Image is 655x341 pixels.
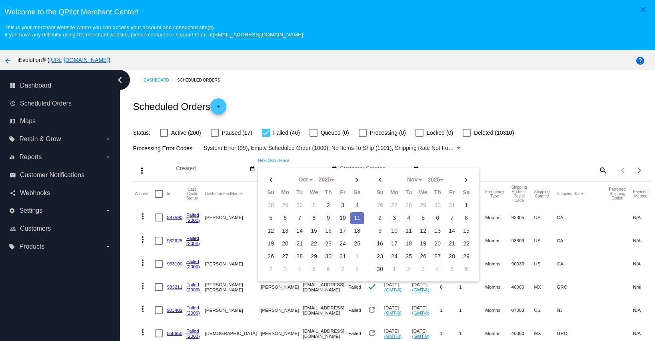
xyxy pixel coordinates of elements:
[315,177,335,183] div: 2025
[10,79,111,92] a: dashboard Dashboard
[186,235,199,241] a: Failed
[534,189,550,198] button: Change sorting for ShippingCountry
[176,166,248,172] input: Created
[384,310,401,315] a: (GMT-8)
[534,275,557,299] mat-cell: MX
[9,207,15,214] i: settings
[367,282,377,291] mat-icon: check
[19,136,61,143] span: Retain & Grow
[10,190,16,196] i: share
[20,225,51,232] span: Customers
[137,166,147,175] mat-icon: more_vert
[459,275,485,299] mat-cell: 1
[534,229,557,252] mat-cell: US
[213,32,303,38] a: [EMAIL_ADDRESS][DOMAIN_NAME]
[440,275,459,299] mat-cell: 0
[204,143,462,153] mat-select: Filter by Processing Error Codes
[384,333,401,339] a: (GMT-8)
[10,225,16,232] i: people_outline
[19,207,42,214] span: Settings
[205,275,261,299] mat-cell: [PERSON_NAME] [PERSON_NAME]
[557,191,583,196] button: Change sorting for ShippingState
[534,206,557,229] mat-cell: US
[557,275,609,299] mat-cell: GRO
[133,145,194,152] span: Processing Error Codes:
[261,299,303,322] mat-cell: [PERSON_NAME]
[609,187,626,200] button: Change sorting for PreferredShippingOption
[557,299,609,322] mat-cell: NJ
[205,206,261,229] mat-cell: [PERSON_NAME]
[18,57,110,63] span: iEvolution® ( )
[485,206,511,229] mat-cell: Months
[424,177,444,183] div: 2025
[138,304,148,314] mat-icon: more_vert
[105,136,111,142] i: arrow_drop_down
[557,229,609,252] mat-cell: CA
[9,154,15,160] i: equalizer
[138,327,148,337] mat-icon: more_vert
[273,128,300,138] span: Failed (46)
[167,284,182,289] a: 933211
[511,275,534,299] mat-cell: 40000
[557,206,609,229] mat-cell: CA
[384,299,412,322] mat-cell: [DATE]
[4,24,303,38] small: This is your merchant website where you can access your account and connected site(s). If you hav...
[186,212,199,217] a: Failed
[631,162,647,178] button: Next page
[133,130,150,136] span: Status:
[348,331,361,336] span: Failed
[177,74,227,86] a: Scheduled Orders
[511,252,534,275] mat-cell: 90033
[186,259,199,264] a: Failed
[598,164,607,176] mat-icon: search
[511,229,534,252] mat-cell: 93309
[485,252,511,275] mat-cell: Months
[19,243,44,250] span: Products
[138,281,148,291] mat-icon: more_vert
[293,177,313,183] div: Oct
[511,299,534,322] mat-cell: 07003
[440,299,459,322] mat-cell: 1
[222,128,252,138] span: Paused (17)
[20,100,72,107] span: Scheduled Orders
[633,189,649,198] button: Change sorting for PaymentMethod.Type
[303,275,349,299] mat-cell: [EMAIL_ADDRESS][DOMAIN_NAME]
[186,328,199,333] a: Failed
[10,222,111,235] a: people_outline Customers
[413,166,419,172] mat-icon: date_range
[511,206,534,229] mat-cell: 93305
[10,115,111,128] a: map Maps
[258,166,330,172] input: Next Occurrence
[186,217,200,223] a: (2000)
[186,187,198,200] button: Change sorting for LastProcessingCycleId
[474,128,514,138] span: Deleted (10310)
[167,238,182,243] a: 932625
[205,299,261,322] mat-cell: [PERSON_NAME]
[9,136,15,142] i: local_offer
[10,118,16,124] i: map
[167,215,182,220] a: 887590
[485,275,511,299] mat-cell: Months
[459,299,485,322] mat-cell: 1
[144,74,177,86] a: Dashboard
[133,98,226,114] h2: Scheduled Orders
[367,328,377,338] mat-icon: refresh
[49,57,108,63] a: [URL][DOMAIN_NAME]
[10,100,16,107] i: update
[20,189,50,197] span: Webhooks
[412,310,429,315] a: (GMT-8)
[186,287,200,292] a: (2000)
[348,284,361,289] span: Failed
[20,118,36,125] span: Maps
[348,307,361,313] span: Failed
[412,287,429,292] a: (GMT-8)
[138,258,148,267] mat-icon: more_vert
[214,104,223,114] mat-icon: add
[340,166,412,172] input: Customer Created
[412,299,440,322] mat-cell: [DATE]
[427,128,453,138] span: Locked (0)
[370,128,406,138] span: Processing (0)
[261,275,303,299] mat-cell: [PERSON_NAME]
[138,235,148,244] mat-icon: more_vert
[4,8,650,16] h3: Welcome to the QPilot Merchant Center!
